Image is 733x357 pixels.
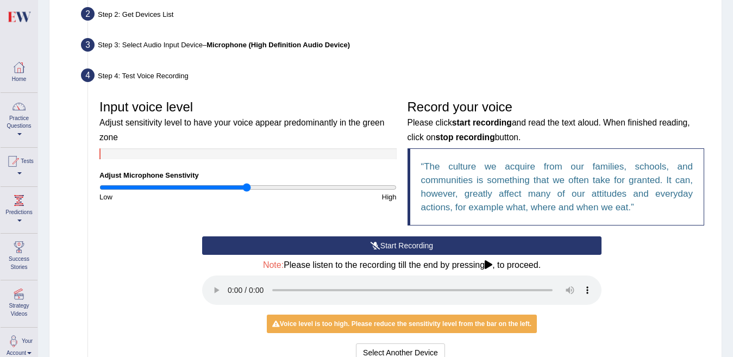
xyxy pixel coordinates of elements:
[421,161,693,212] q: The culture we acquire from our families, schools, and communities is something that we often tak...
[1,93,37,144] a: Practice Questions
[76,65,717,89] div: Step 4: Test Voice Recording
[203,41,350,49] span: –
[99,170,199,180] label: Adjust Microphone Senstivity
[408,100,705,143] h3: Record your voice
[248,192,402,202] div: High
[436,133,495,142] b: stop recording
[1,234,37,277] a: Success Stories
[76,4,717,28] div: Step 2: Get Devices List
[1,148,37,183] a: Tests
[267,315,537,333] div: Voice level is too high. Please reduce the sensitivity level from the bar on the left.
[206,41,350,49] b: Microphone (High Definition Audio Device)
[202,236,602,255] button: Start Recording
[76,35,717,59] div: Step 3: Select Audio Input Device
[99,100,397,143] h3: Input voice level
[408,118,690,141] small: Please click and read the text aloud. When finished reading, click on button.
[99,118,384,141] small: Adjust sensitivity level to have your voice appear predominantly in the green zone
[1,187,37,230] a: Predictions
[1,54,37,89] a: Home
[452,118,512,127] b: start recording
[202,260,602,270] h4: Please listen to the recording till the end by pressing , to proceed.
[94,192,248,202] div: Low
[1,280,37,323] a: Strategy Videos
[263,260,284,270] span: Note:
